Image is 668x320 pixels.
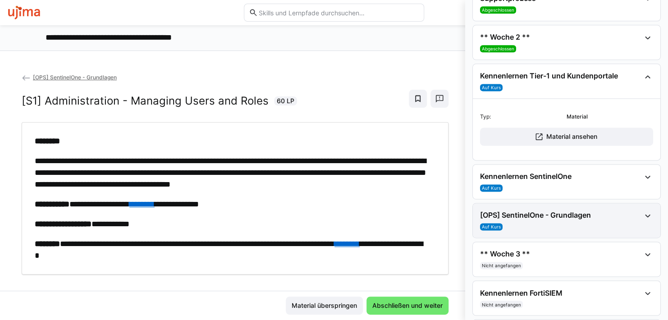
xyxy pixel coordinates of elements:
p: Material [567,113,653,120]
span: Nicht angefangen [480,301,523,308]
span: Abgeschlossen [480,6,516,14]
h4: [OPS] SentinelOne - Grundlagen [480,210,641,219]
span: Auf Kurs [480,184,503,192]
button: Material überspringen [286,297,363,315]
span: Abgeschlossen [480,45,516,52]
h4: Kennenlernen Tier-1 und Kundenportale [480,71,641,80]
span: Material ansehen [545,132,599,141]
span: Auf Kurs [480,223,503,230]
button: Material ansehen [480,128,653,146]
a: [OPS] SentinelOne - Grundlagen [22,74,117,81]
span: 60 LP [277,96,294,105]
h2: [S1] Administration - Managing Users and Roles [22,94,269,108]
h4: Kennenlernen FortiSIEM [480,288,641,297]
h4: Kennenlernen SentinelOne [480,172,641,181]
span: Abschließen und weiter [371,301,444,310]
p: Typ: [480,113,567,120]
span: [OPS] SentinelOne - Grundlagen [33,74,117,81]
input: Skills und Lernpfade durchsuchen… [258,9,419,17]
span: Material überspringen [290,301,358,310]
span: Nicht angefangen [480,262,523,269]
span: Auf Kurs [480,84,503,91]
button: Abschließen und weiter [366,297,448,315]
